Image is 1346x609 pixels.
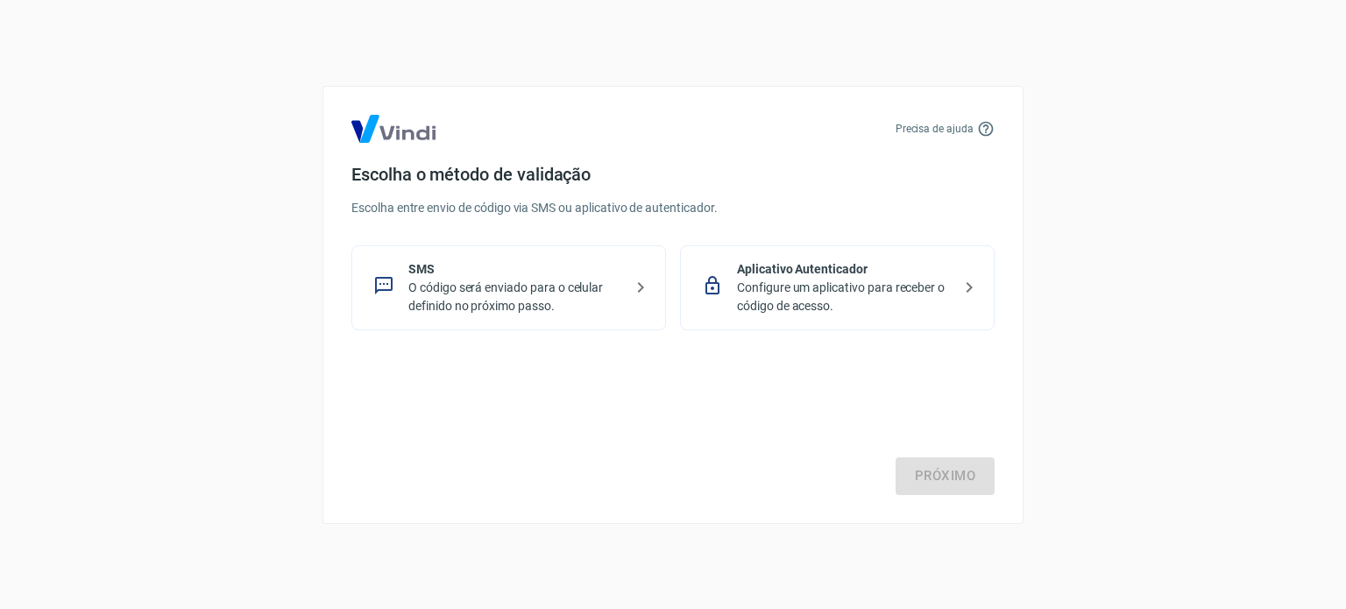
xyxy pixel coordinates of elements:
p: SMS [408,260,623,279]
div: Aplicativo AutenticadorConfigure um aplicativo para receber o código de acesso. [680,245,995,330]
p: Aplicativo Autenticador [737,260,952,279]
p: Precisa de ajuda [896,121,974,137]
p: O código será enviado para o celular definido no próximo passo. [408,279,623,315]
h4: Escolha o método de validação [351,164,995,185]
img: Logo Vind [351,115,436,143]
p: Configure um aplicativo para receber o código de acesso. [737,279,952,315]
div: SMSO código será enviado para o celular definido no próximo passo. [351,245,666,330]
p: Escolha entre envio de código via SMS ou aplicativo de autenticador. [351,199,995,217]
